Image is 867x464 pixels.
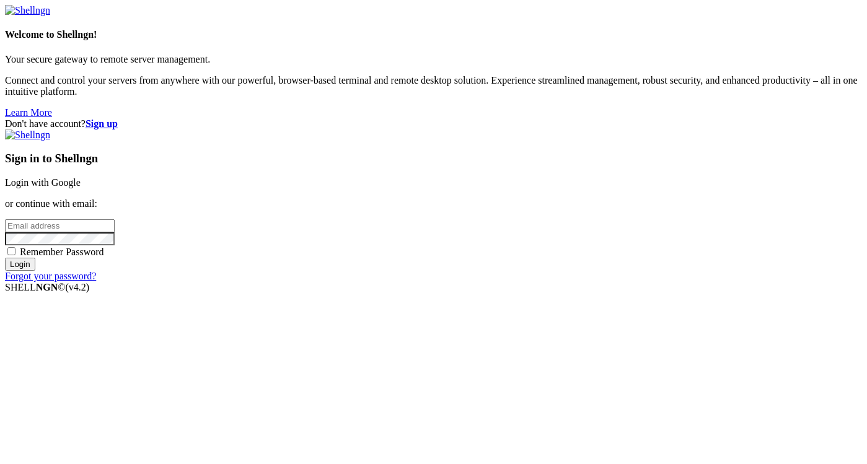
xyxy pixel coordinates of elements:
[5,282,89,292] span: SHELL ©
[7,247,15,255] input: Remember Password
[5,29,862,40] h4: Welcome to Shellngn!
[66,282,90,292] span: 4.2.0
[36,282,58,292] b: NGN
[5,271,96,281] a: Forgot your password?
[5,198,862,209] p: or continue with email:
[5,107,52,118] a: Learn More
[86,118,118,129] a: Sign up
[20,247,104,257] span: Remember Password
[5,5,50,16] img: Shellngn
[5,177,81,188] a: Login with Google
[5,75,862,97] p: Connect and control your servers from anywhere with our powerful, browser-based terminal and remo...
[5,219,115,232] input: Email address
[5,54,862,65] p: Your secure gateway to remote server management.
[5,152,862,165] h3: Sign in to Shellngn
[5,129,50,141] img: Shellngn
[5,118,862,129] div: Don't have account?
[5,258,35,271] input: Login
